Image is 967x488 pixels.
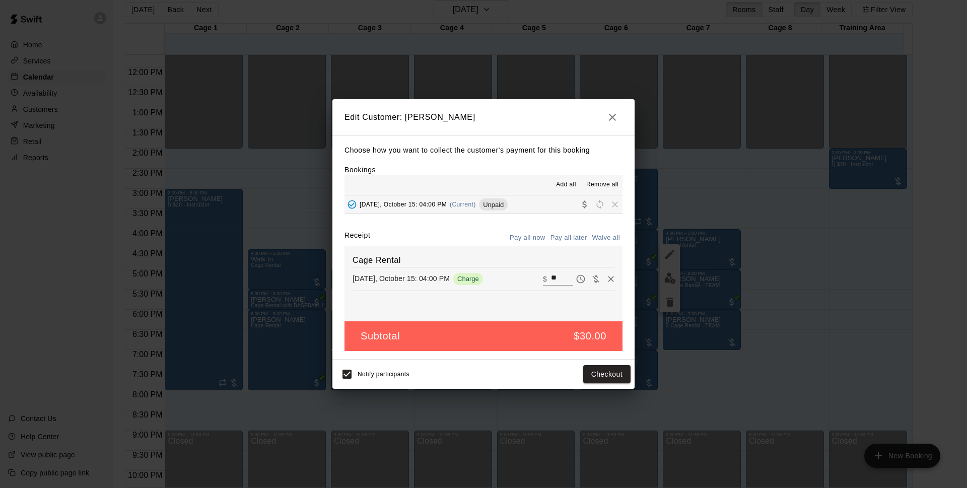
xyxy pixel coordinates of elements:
[603,271,618,287] button: Remove
[453,275,483,283] span: Charge
[586,180,618,190] span: Remove all
[450,201,476,208] span: (Current)
[577,200,592,208] span: Collect payment
[543,274,547,284] p: $
[344,195,623,214] button: Added - Collect Payment[DATE], October 15: 04:00 PM(Current)UnpaidCollect paymentRescheduleRemove
[332,99,635,135] h2: Edit Customer: [PERSON_NAME]
[344,230,370,246] label: Receipt
[607,200,623,208] span: Remove
[353,254,614,267] h6: Cage Rental
[344,197,360,212] button: Added - Collect Payment
[360,201,447,208] span: [DATE], October 15: 04:00 PM
[361,329,400,343] h5: Subtotal
[507,230,548,246] button: Pay all now
[582,177,623,193] button: Remove all
[479,201,508,208] span: Unpaid
[344,144,623,157] p: Choose how you want to collect the customer's payment for this booking
[573,274,588,283] span: Pay later
[344,166,376,174] label: Bookings
[548,230,590,246] button: Pay all later
[550,177,582,193] button: Add all
[556,180,576,190] span: Add all
[588,274,603,283] span: Waive payment
[589,230,623,246] button: Waive all
[353,273,450,284] p: [DATE], October 15: 04:00 PM
[574,329,606,343] h5: $30.00
[583,365,631,384] button: Checkout
[592,200,607,208] span: Reschedule
[358,371,409,378] span: Notify participants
